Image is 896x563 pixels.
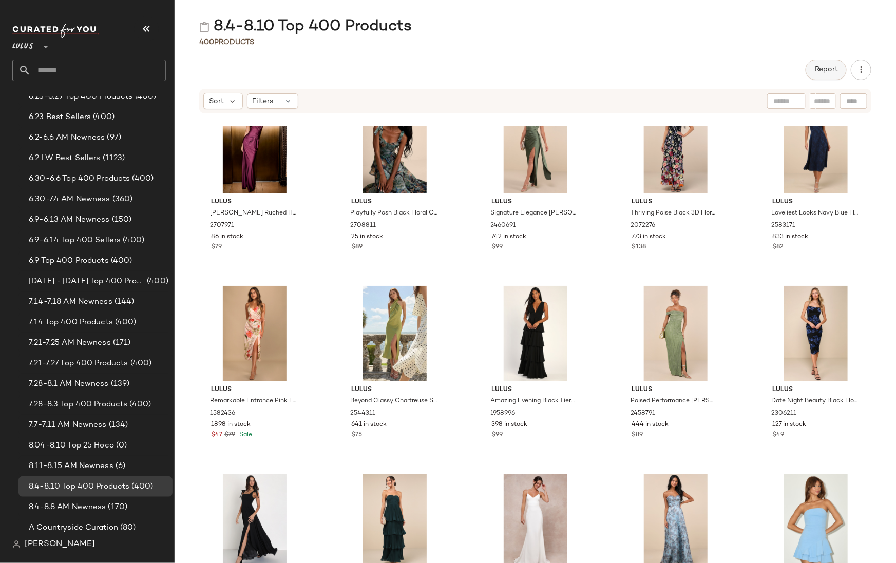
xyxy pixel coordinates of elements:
[203,286,307,381] img: 11600381_1582436.jpg
[772,232,808,242] span: 833 in stock
[29,152,101,164] span: 6.2 LW Best Sellers
[772,198,860,207] span: Lulus
[110,214,132,226] span: (150)
[128,358,152,370] span: (400)
[814,66,838,74] span: Report
[130,173,154,185] span: (400)
[25,538,95,551] span: [PERSON_NAME]
[764,286,868,381] img: 11235081_2306211.jpg
[29,111,91,123] span: 6.23 Best Sellers
[350,221,376,230] span: 2708811
[91,111,115,123] span: (400)
[112,296,135,308] span: (144)
[631,209,718,218] span: Thriving Poise Black 3D Floral Embroidered Tie-Strap Maxi Dress
[237,432,252,438] span: Sale
[12,35,33,53] span: Lulus
[110,193,133,205] span: (360)
[492,420,528,430] span: 398 in stock
[29,481,130,493] span: 8.4-8.10 Top 400 Products
[492,431,503,440] span: $99
[118,522,136,534] span: (80)
[491,209,578,218] span: Signature Elegance [PERSON_NAME] Satin One-Shoulder Maxi Dress
[351,243,363,252] span: $89
[210,209,297,218] span: [PERSON_NAME] Ruched Halter Maxi Dress
[211,232,243,242] span: 86 in stock
[29,296,112,308] span: 7.14-7.18 AM Newness
[29,193,110,205] span: 6.30-7.4 AM Newness
[210,397,297,406] span: Remarkable Entrance Pink Floral Print Satin Midi Dress
[29,235,121,246] span: 6.9-6.14 Top 400 Sellers
[29,358,128,370] span: 7.21-7.27 Top 400 Products
[484,286,587,381] img: 9482261_1958996.jpg
[29,522,118,534] span: A Countryside Curation
[199,37,254,48] div: Products
[772,385,860,395] span: Lulus
[29,440,114,452] span: 8.04-8.10 Top 25 Hoco
[209,96,224,107] span: Sort
[29,460,113,472] span: 8.11-8.15 AM Newness
[12,540,21,549] img: svg%3e
[632,431,643,440] span: $89
[492,232,527,242] span: 742 in stock
[632,420,669,430] span: 444 in stock
[210,221,234,230] span: 2707971
[199,16,412,37] div: 8.4-8.10 Top 400 Products
[343,286,447,381] img: 12795061_2544311.jpg
[632,243,646,252] span: $138
[29,91,133,103] span: 6.23-6.29 Top 400 Products
[351,232,383,242] span: 25 in stock
[29,276,145,287] span: [DATE] - [DATE] Top 400 Products
[631,221,656,230] span: 2072276
[211,243,222,252] span: $79
[29,317,113,328] span: 7.14 Top 400 Products
[101,152,125,164] span: (1123)
[351,431,362,440] span: $75
[199,38,214,46] span: 400
[632,385,719,395] span: Lulus
[771,221,795,230] span: 2583171
[631,409,656,418] span: 2458791
[492,243,503,252] span: $99
[130,481,154,493] span: (400)
[29,173,130,185] span: 6.30-6.6 Top 400 Products
[806,60,847,80] button: Report
[772,420,806,430] span: 127 in stock
[351,385,439,395] span: Lulus
[133,91,157,103] span: (400)
[350,409,375,418] span: 2544311
[121,235,144,246] span: (400)
[631,397,718,406] span: Poised Performance [PERSON_NAME] Plisse One-Shoulder Maxi Dress
[111,337,131,349] span: (171)
[491,397,578,406] span: Amazing Evening Black Tiered Maxi Dress
[351,420,387,430] span: 641 in stock
[105,132,122,144] span: (97)
[771,209,859,218] span: Loveliest Looks Navy Blue Floral Jacquard Tie-Strap Midi Dress
[632,232,666,242] span: 773 in stock
[632,198,719,207] span: Lulus
[491,409,516,418] span: 1958996
[210,409,235,418] span: 1582436
[211,420,251,430] span: 1898 in stock
[772,431,784,440] span: $49
[29,255,109,267] span: 6.9 Top 400 Products
[350,209,437,218] span: Playfully Posh Black Floral Organza Tie-Strap Tiered Midi Dress
[107,419,128,431] span: (134)
[211,198,298,207] span: Lulus
[211,431,222,440] span: $47
[771,397,859,406] span: Date Night Beauty Black Floral Print Mesh Ruched Midi Dress
[350,397,437,406] span: Beyond Classy Chartreuse Satin Halter Midi Dress
[224,431,235,440] span: $79
[253,96,274,107] span: Filters
[351,198,439,207] span: Lulus
[114,440,127,452] span: (0)
[199,22,209,32] img: svg%3e
[29,132,105,144] span: 6.2-6.6 AM Newness
[113,460,125,472] span: (6)
[491,221,517,230] span: 2460691
[624,286,728,381] img: 11835461_2458791.jpg
[128,399,151,411] span: (400)
[109,255,132,267] span: (400)
[106,501,128,513] span: (170)
[29,378,109,390] span: 7.28-8.1 AM Newness
[771,409,796,418] span: 2306211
